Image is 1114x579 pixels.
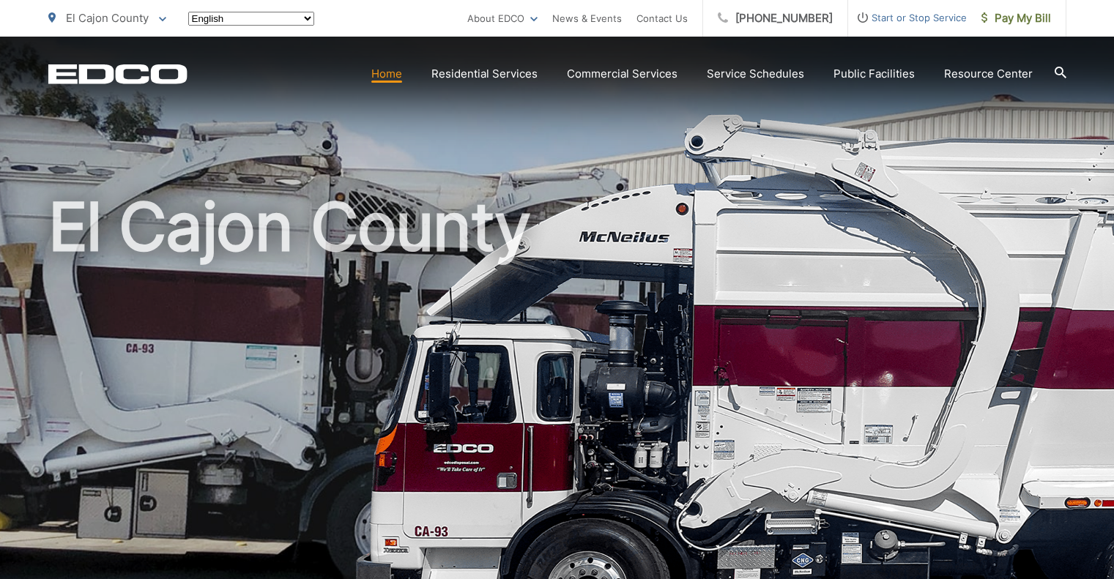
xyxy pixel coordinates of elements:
a: News & Events [552,10,622,27]
a: Commercial Services [567,65,677,83]
select: Select a language [188,12,314,26]
a: Contact Us [636,10,688,27]
a: EDCD logo. Return to the homepage. [48,64,187,84]
a: Home [371,65,402,83]
a: Resource Center [944,65,1033,83]
a: Public Facilities [833,65,915,83]
a: Residential Services [431,65,538,83]
a: About EDCO [467,10,538,27]
span: Pay My Bill [981,10,1051,27]
span: El Cajon County [66,11,149,25]
a: Service Schedules [707,65,804,83]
